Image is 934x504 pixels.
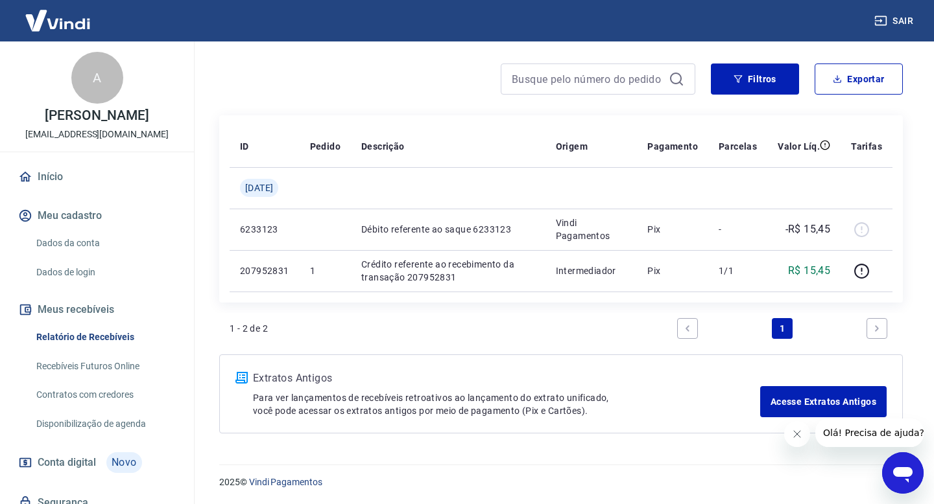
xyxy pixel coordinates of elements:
[25,128,169,141] p: [EMAIL_ADDRESS][DOMAIN_NAME]
[851,140,882,153] p: Tarifas
[882,452,924,494] iframe: Botão para abrir a janela de mensagens
[556,216,627,242] p: Vindi Pagamentos
[16,201,178,230] button: Meu cadastro
[106,452,142,473] span: Novo
[677,318,698,339] a: Previous page
[556,140,588,153] p: Origem
[245,181,273,194] span: [DATE]
[310,264,341,277] p: 1
[784,421,810,447] iframe: Fechar mensagem
[8,9,109,19] span: Olá! Precisa de ajuda?
[556,264,627,277] p: Intermediador
[253,391,760,417] p: Para ver lançamentos de recebíveis retroativos ao lançamento do extrato unificado, você pode aces...
[815,63,903,95] button: Exportar
[71,52,123,104] div: A
[778,140,820,153] p: Valor Líq.
[361,140,405,153] p: Descrição
[310,140,341,153] p: Pedido
[16,447,178,478] a: Conta digitalNovo
[788,263,830,279] p: R$ 15,45
[38,453,96,472] span: Conta digital
[361,258,535,284] p: Crédito referente ao recebimento da transação 207952831
[31,324,178,350] a: Relatório de Recebíveis
[31,411,178,437] a: Disponibilização de agenda
[772,318,793,339] a: Page 1 is your current page
[31,230,178,257] a: Dados da conta
[31,382,178,408] a: Contratos com credores
[719,140,757,153] p: Parcelas
[719,264,757,277] p: 1/1
[240,264,289,277] p: 207952831
[16,163,178,191] a: Início
[785,222,831,237] p: -R$ 15,45
[647,223,698,236] p: Pix
[45,109,149,122] p: [PERSON_NAME]
[760,386,887,417] a: Acesse Extratos Antigos
[719,223,757,236] p: -
[711,63,799,95] button: Filtros
[815,418,924,447] iframe: Mensagem da empresa
[230,322,268,335] p: 1 - 2 de 2
[31,353,178,380] a: Recebíveis Futuros Online
[867,318,887,339] a: Next page
[31,259,178,286] a: Dados de login
[647,140,698,153] p: Pagamento
[16,295,178,324] button: Meus recebíveis
[512,69,664,89] input: Busque pelo número do pedido
[647,264,698,277] p: Pix
[253,371,760,386] p: Extratos Antigos
[235,372,248,384] img: ícone
[240,140,249,153] p: ID
[16,1,100,40] img: Vindi
[672,313,892,344] ul: Pagination
[872,9,918,33] button: Sair
[249,477,322,487] a: Vindi Pagamentos
[240,223,289,236] p: 6233123
[219,475,903,489] p: 2025 ©
[361,223,535,236] p: Débito referente ao saque 6233123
